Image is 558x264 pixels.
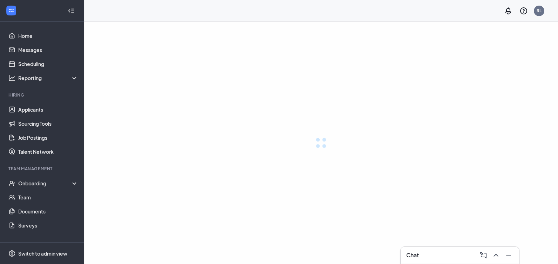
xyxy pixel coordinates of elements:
svg: Minimize [504,251,513,259]
a: Scheduling [18,57,78,71]
svg: QuestionInfo [519,7,528,15]
svg: ChevronUp [492,251,500,259]
svg: Settings [8,250,15,257]
a: Home [18,29,78,43]
a: Team [18,190,78,204]
svg: ComposeMessage [479,251,488,259]
svg: UserCheck [8,180,15,187]
a: Surveys [18,218,78,232]
div: Reporting [18,74,79,81]
a: Sourcing Tools [18,117,78,131]
button: Minimize [502,250,513,261]
a: Documents [18,204,78,218]
div: RL [537,8,542,14]
div: Switch to admin view [18,250,67,257]
div: Hiring [8,92,77,98]
a: Applicants [18,103,78,117]
h3: Chat [406,251,419,259]
svg: Collapse [68,7,75,14]
a: Messages [18,43,78,57]
button: ChevronUp [490,250,501,261]
svg: WorkstreamLogo [8,7,15,14]
div: Team Management [8,166,77,172]
a: Job Postings [18,131,78,145]
svg: Notifications [504,7,512,15]
div: Onboarding [18,180,79,187]
svg: Analysis [8,74,15,81]
a: Talent Network [18,145,78,159]
button: ComposeMessage [477,250,488,261]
